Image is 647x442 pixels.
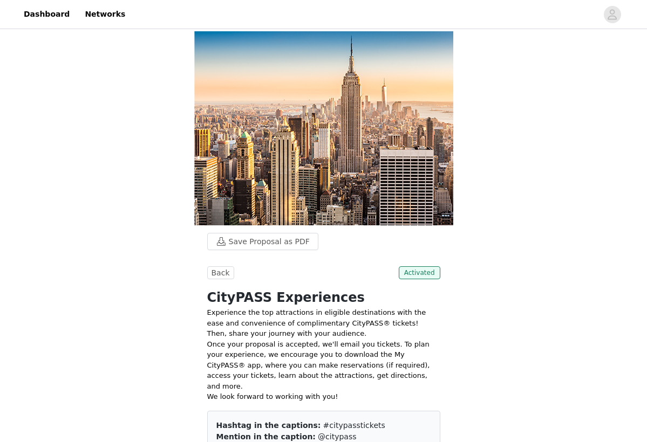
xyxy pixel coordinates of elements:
p: Experience the top attractions in eligible destinations with the ease and convenience of complime... [207,307,440,339]
a: Dashboard [17,2,76,26]
span: Mention in the caption: [216,432,316,441]
span: Hashtag in the captions: [216,421,321,430]
a: Networks [78,2,132,26]
span: Activated [399,266,440,279]
button: Save Proposal as PDF [207,233,318,250]
span: Once your proposal is accepted, we'll email you tickets [207,340,400,348]
div: avatar [607,6,617,23]
span: @citypass [318,432,356,441]
span: #citypasstickets [323,421,385,430]
p: . To plan your experience, we encourage you to download the My CityPASS® app, where you can make ... [207,339,440,392]
img: campaign image [194,31,453,225]
p: We look forward to working with you! [207,391,440,402]
h1: CityPASS Experiences [207,288,440,307]
button: Back [207,266,234,279]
